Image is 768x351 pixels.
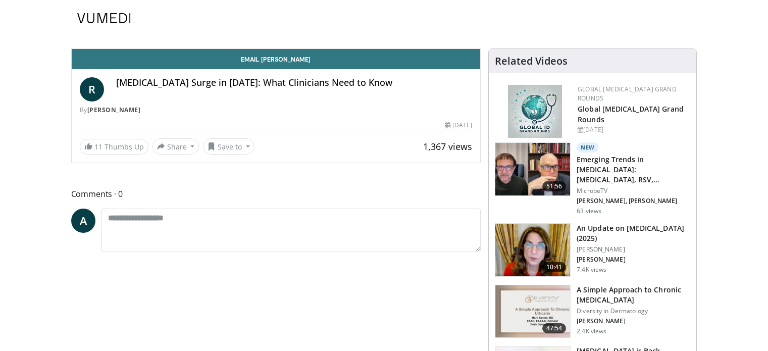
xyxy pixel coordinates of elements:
[542,262,567,272] span: 10:41
[577,142,599,153] p: New
[577,245,690,254] p: [PERSON_NAME]
[80,77,104,102] a: R
[495,143,570,195] img: 72950736-5b1f-43e0-8656-7187c156917f.150x105_q85_crop-smart_upscale.jpg
[542,323,567,333] span: 47:54
[495,285,690,338] a: 47:54 A Simple Approach to Chronic [MEDICAL_DATA] Diversity in Dermatology [PERSON_NAME] 2.4K views
[578,125,688,134] div: [DATE]
[71,187,481,200] span: Comments 0
[577,327,606,335] p: 2.4K views
[577,307,690,315] p: Diversity in Dermatology
[87,106,141,114] a: [PERSON_NAME]
[577,155,690,185] h3: Emerging Trends in Infectious Diseases: Measles, RSV, Influenza, and COVID-19
[578,104,684,124] a: Global [MEDICAL_DATA] Grand Rounds
[152,138,199,155] button: Share
[578,85,677,103] a: Global [MEDICAL_DATA] Grand Rounds
[94,142,103,152] span: 11
[577,256,690,264] p: Iris Gorfinkel
[72,49,481,69] a: Email [PERSON_NAME]
[577,187,690,195] p: MicrobeTV
[542,181,567,191] span: 51:56
[80,139,148,155] a: 11 Thumbs Up
[80,106,473,115] div: By
[508,85,562,138] img: e456a1d5-25c5-46f9-913a-7a343587d2a7.png.150x105_q85_autocrop_double_scale_upscale_version-0.2.png
[77,13,131,23] img: VuMedi Logo
[116,77,473,88] h4: [MEDICAL_DATA] Surge in [DATE]: What Clinicians Need to Know
[577,197,690,205] p: Daniel Griffin
[577,223,690,243] h3: An Update on [MEDICAL_DATA] (2025)
[423,140,472,153] span: 1,367 views
[495,55,568,67] h4: Related Videos
[577,285,690,305] h3: A Simple Approach to Chronic [MEDICAL_DATA]
[495,142,690,215] a: 51:56 New Emerging Trends in [MEDICAL_DATA]: [MEDICAL_DATA], RSV, [MEDICAL_DATA], and… MicrobeTV ...
[495,285,570,338] img: dc941aa0-c6d2-40bd-ba0f-da81891a6313.png.150x105_q85_crop-smart_upscale.png
[445,121,472,130] div: [DATE]
[577,207,601,215] p: 63 views
[495,223,690,277] a: 10:41 An Update on [MEDICAL_DATA] (2025) [PERSON_NAME] [PERSON_NAME] 7.4K views
[71,209,95,233] a: A
[495,224,570,276] img: 48af3e72-e66e-47da-b79f-f02e7cc46b9b.png.150x105_q85_crop-smart_upscale.png
[203,138,254,155] button: Save to
[577,266,606,274] p: 7.4K views
[577,317,690,325] p: Marc Serota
